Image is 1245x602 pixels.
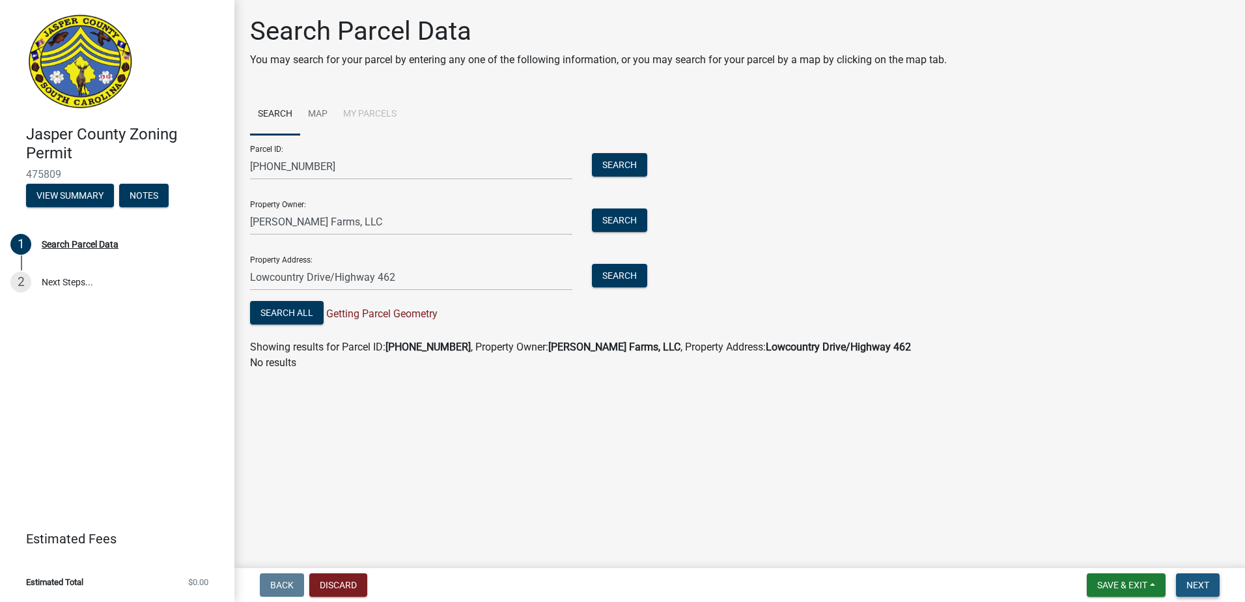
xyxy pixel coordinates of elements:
button: Notes [119,184,169,207]
button: Save & Exit [1087,573,1166,597]
span: 475809 [26,168,208,180]
p: No results [250,355,1229,371]
strong: Lowcountry Drive/Highway 462 [766,341,911,353]
wm-modal-confirm: Notes [119,191,169,201]
span: Estimated Total [26,578,83,586]
h4: Jasper County Zoning Permit [26,125,224,163]
a: Map [300,94,335,136]
span: Save & Exit [1097,580,1147,590]
button: Next [1176,573,1220,597]
a: Estimated Fees [10,526,214,552]
strong: [PHONE_NUMBER] [385,341,471,353]
h1: Search Parcel Data [250,16,947,47]
a: Search [250,94,300,136]
button: Discard [309,573,367,597]
button: Search All [250,301,324,324]
img: Jasper County, South Carolina [26,14,135,111]
span: Getting Parcel Geometry [324,308,438,320]
button: Back [260,573,304,597]
span: Back [270,580,294,590]
div: Showing results for Parcel ID: , Property Owner: , Property Address: [250,339,1229,355]
wm-modal-confirm: Summary [26,191,114,201]
div: 1 [10,234,31,255]
button: View Summary [26,184,114,207]
strong: [PERSON_NAME] Farms, LLC [548,341,680,353]
div: 2 [10,272,31,293]
p: You may search for your parcel by entering any one of the following information, or you may searc... [250,52,947,68]
span: $0.00 [188,578,208,586]
div: Search Parcel Data [42,240,119,249]
span: Next [1186,580,1209,590]
button: Search [592,153,647,177]
button: Search [592,264,647,287]
button: Search [592,208,647,232]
